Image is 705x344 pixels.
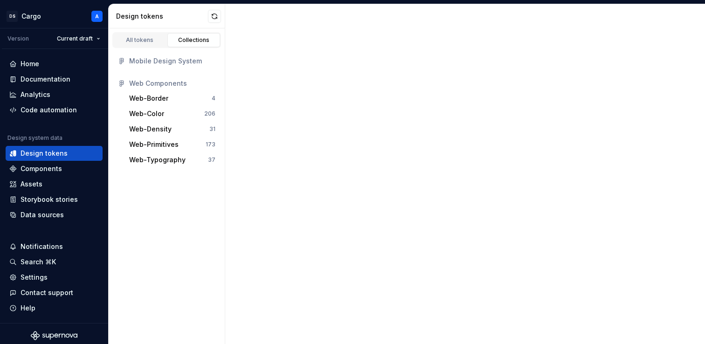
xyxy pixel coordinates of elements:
div: Components [21,164,62,173]
button: Web-Border4 [125,91,219,106]
a: Analytics [6,87,103,102]
div: Contact support [21,288,73,297]
div: A [95,13,99,20]
a: Documentation [6,72,103,87]
div: DS [7,11,18,22]
a: Home [6,56,103,71]
button: Web-Typography37 [125,152,219,167]
button: Web-Density31 [125,122,219,137]
button: Search ⌘K [6,255,103,269]
div: Web-Density [129,124,172,134]
div: All tokens [117,36,163,44]
div: Web-Primitives [129,140,179,149]
div: Documentation [21,75,70,84]
a: Storybook stories [6,192,103,207]
button: Contact support [6,285,103,300]
div: Mobile Design System [129,56,215,66]
div: Code automation [21,105,77,115]
div: Web Components [129,79,215,88]
div: Help [21,303,35,313]
div: Search ⌘K [21,257,56,267]
div: Settings [21,273,48,282]
a: Design tokens [6,146,103,161]
div: Version [7,35,29,42]
div: Design tokens [21,149,68,158]
div: Design tokens [116,12,208,21]
div: Web-Typography [129,155,186,165]
a: Code automation [6,103,103,117]
a: Assets [6,177,103,192]
div: Home [21,59,39,69]
div: Assets [21,179,42,189]
div: 37 [208,156,215,164]
div: Notifications [21,242,63,251]
a: Data sources [6,207,103,222]
a: Components [6,161,103,176]
button: Web-Primitives173 [125,137,219,152]
div: Cargo [21,12,41,21]
svg: Supernova Logo [31,331,77,340]
span: Current draft [57,35,93,42]
div: Collections [171,36,217,44]
div: Design system data [7,134,62,142]
div: 31 [209,125,215,133]
div: 206 [204,110,215,117]
a: Settings [6,270,103,285]
div: Web-Color [129,109,164,118]
div: Data sources [21,210,64,220]
button: Web-Color206 [125,106,219,121]
div: 173 [206,141,215,148]
div: 4 [212,95,215,102]
button: Current draft [53,32,104,45]
button: Notifications [6,239,103,254]
button: Help [6,301,103,316]
button: DSCargoA [2,6,106,26]
div: Web-Border [129,94,168,103]
div: Storybook stories [21,195,78,204]
div: Analytics [21,90,50,99]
